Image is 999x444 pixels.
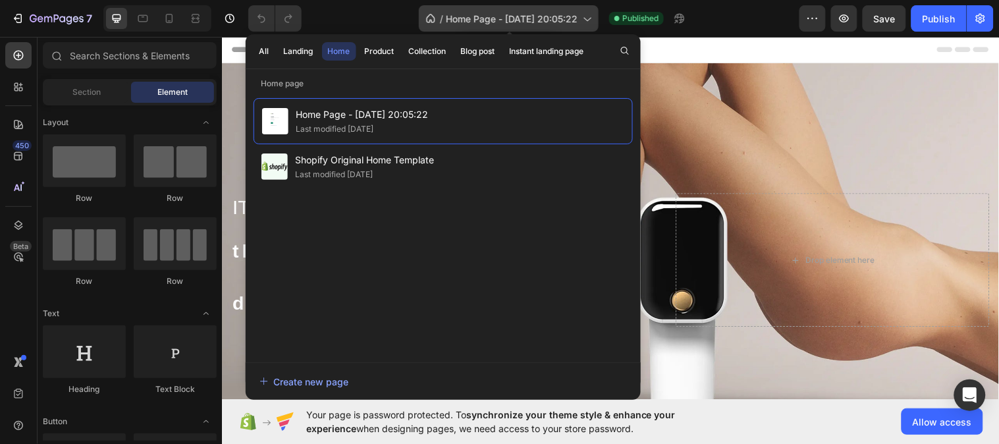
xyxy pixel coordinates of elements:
span: Button [43,416,67,428]
span: the worlds most powerful IPL device [11,208,369,281]
p: 7 [86,11,92,26]
div: Blog post [461,45,495,57]
div: Row [134,275,217,287]
div: Collection [409,45,446,57]
div: Undo/Redo [248,5,302,32]
div: Landing [284,45,313,57]
p: Home page [246,77,641,90]
span: Allow access [913,415,972,429]
div: Heading [43,383,126,395]
input: Search Sections & Elements [43,42,217,69]
button: Collection [403,42,452,61]
button: Product [359,42,400,61]
div: 450 [13,140,32,151]
button: Create new page [259,368,628,395]
span: Home Page - [DATE] 20:05:22 [296,107,429,123]
span: Save [874,13,896,24]
div: Home [328,45,350,57]
span: Section [73,86,101,98]
span: Toggle open [196,303,217,324]
button: 7 [5,5,98,32]
button: All [254,42,275,61]
div: Beta [10,241,32,252]
h2: it's finally here [10,159,456,188]
span: Toggle open [196,411,217,432]
div: Text Block [134,383,217,395]
span: Published [622,13,659,24]
span: / [440,12,443,26]
div: Last modified [DATE] [296,123,374,136]
span: Toggle open [196,112,217,133]
span: Element [157,86,188,98]
div: Row [43,192,126,204]
span: Layout [43,117,68,128]
div: Instant landing page [510,45,584,57]
div: All [259,45,269,57]
button: Home [322,42,356,61]
span: Your page is password protected. To when designing pages, we need access to your store password. [306,408,727,435]
button: Save [863,5,906,32]
div: Publish [923,12,956,26]
span: Shopify Original Home Template [296,152,435,168]
div: Row [134,192,217,204]
button: Blog post [455,42,501,61]
span: Text [43,308,59,319]
span: synchronize your theme style & enhance your experience [306,409,676,434]
button: Landing [278,42,319,61]
button: Allow access [902,408,983,435]
div: Row [43,275,126,287]
div: Open Intercom Messenger [954,379,986,411]
div: Product [365,45,394,57]
button: Instant landing page [504,42,590,61]
button: Publish [911,5,967,32]
div: Last modified [DATE] [296,168,373,181]
div: Create new page [259,375,349,389]
span: Home Page - [DATE] 20:05:22 [446,12,578,26]
div: Drop element here [594,222,664,233]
